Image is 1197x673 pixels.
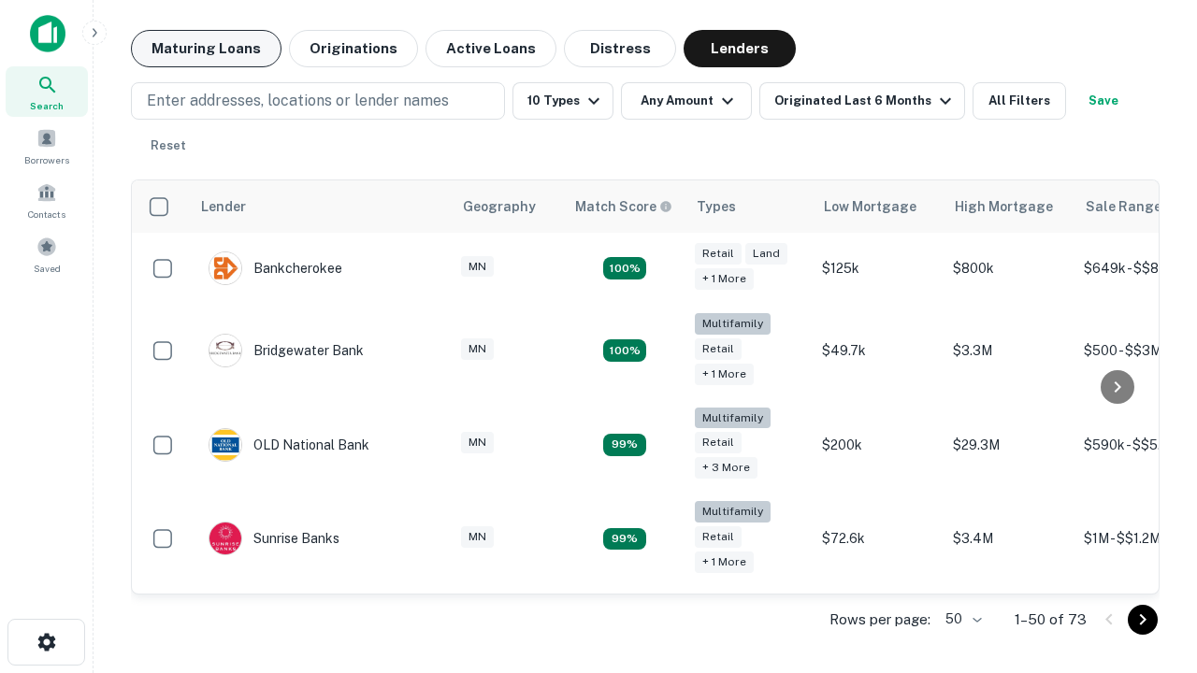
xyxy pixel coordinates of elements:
[603,257,646,279] div: Matching Properties: 16, hasApolloMatch: undefined
[6,175,88,225] a: Contacts
[1015,609,1087,631] p: 1–50 of 73
[695,457,757,479] div: + 3 more
[813,492,944,586] td: $72.6k
[190,180,452,233] th: Lender
[1103,464,1197,553] iframe: Chat Widget
[209,523,241,554] img: picture
[695,268,754,290] div: + 1 more
[813,304,944,398] td: $49.7k
[695,551,754,573] div: + 1 more
[461,432,494,453] div: MN
[201,195,246,218] div: Lender
[575,196,672,217] div: Capitalize uses an advanced AI algorithm to match your search with the best lender. The match sco...
[603,528,646,551] div: Matching Properties: 11, hasApolloMatch: undefined
[463,195,536,218] div: Geography
[824,195,916,218] div: Low Mortgage
[209,334,364,367] div: Bridgewater Bank
[1086,195,1161,218] div: Sale Range
[289,30,418,67] button: Originations
[813,233,944,304] td: $125k
[695,501,771,523] div: Multifamily
[1128,605,1158,635] button: Go to next page
[564,180,685,233] th: Capitalize uses an advanced AI algorithm to match your search with the best lender. The match sco...
[209,251,342,285] div: Bankcherokee
[28,207,65,222] span: Contacts
[944,492,1074,586] td: $3.4M
[24,152,69,167] span: Borrowers
[30,15,65,52] img: capitalize-icon.png
[621,82,752,120] button: Any Amount
[973,82,1066,120] button: All Filters
[131,82,505,120] button: Enter addresses, locations or lender names
[955,195,1053,218] div: High Mortgage
[6,121,88,171] a: Borrowers
[575,196,669,217] h6: Match Score
[209,522,339,555] div: Sunrise Banks
[6,229,88,279] a: Saved
[813,398,944,493] td: $200k
[685,180,813,233] th: Types
[944,233,1074,304] td: $800k
[944,398,1074,493] td: $29.3M
[695,526,742,548] div: Retail
[829,609,930,631] p: Rows per page:
[1074,82,1133,120] button: Save your search to get updates of matches that match your search criteria.
[452,180,564,233] th: Geography
[209,429,241,461] img: picture
[30,98,64,113] span: Search
[695,364,754,385] div: + 1 more
[944,304,1074,398] td: $3.3M
[695,432,742,453] div: Retail
[209,428,369,462] div: OLD National Bank
[147,90,449,112] p: Enter addresses, locations or lender names
[461,256,494,278] div: MN
[138,127,198,165] button: Reset
[603,434,646,456] div: Matching Properties: 11, hasApolloMatch: undefined
[603,339,646,362] div: Matching Properties: 20, hasApolloMatch: undefined
[745,243,787,265] div: Land
[684,30,796,67] button: Lenders
[461,338,494,360] div: MN
[512,82,613,120] button: 10 Types
[938,606,985,633] div: 50
[695,408,771,429] div: Multifamily
[131,30,281,67] button: Maturing Loans
[695,338,742,360] div: Retail
[209,335,241,366] img: picture
[6,66,88,117] a: Search
[774,90,957,112] div: Originated Last 6 Months
[209,252,241,284] img: picture
[944,180,1074,233] th: High Mortgage
[425,30,556,67] button: Active Loans
[813,180,944,233] th: Low Mortgage
[461,526,494,548] div: MN
[564,30,676,67] button: Distress
[697,195,736,218] div: Types
[759,82,965,120] button: Originated Last 6 Months
[695,243,742,265] div: Retail
[34,261,61,276] span: Saved
[695,313,771,335] div: Multifamily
